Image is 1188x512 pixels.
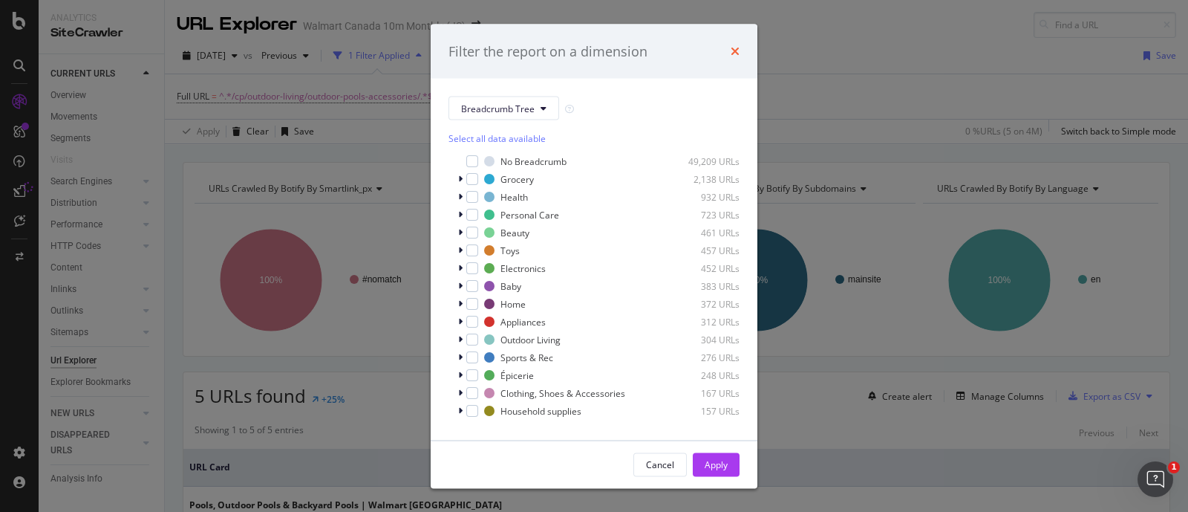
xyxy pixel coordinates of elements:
[1138,461,1173,497] iframe: Intercom live chat
[448,132,740,145] div: Select all data available
[1168,461,1180,473] span: 1
[500,386,625,399] div: Clothing, Shoes & Accessories
[667,404,740,417] div: 157 URLs
[667,244,740,256] div: 457 URLs
[667,351,740,363] div: 276 URLs
[500,315,546,328] div: Appliances
[667,190,740,203] div: 932 URLs
[633,453,687,476] button: Cancel
[667,262,740,274] div: 452 URLs
[667,155,740,167] div: 49,209 URLs
[667,226,740,239] div: 461 URLs
[646,458,674,470] div: Cancel
[667,208,740,221] div: 723 URLs
[667,297,740,310] div: 372 URLs
[461,102,535,114] span: Breadcrumb Tree
[667,369,740,381] div: 248 URLs
[500,351,553,363] div: Sports & Rec
[500,208,559,221] div: Personal Care
[500,369,534,381] div: Épicerie
[500,279,521,292] div: Baby
[431,24,757,488] div: modal
[705,458,728,470] div: Apply
[500,190,528,203] div: Health
[667,333,740,346] div: 304 URLs
[500,404,581,417] div: Household supplies
[667,315,740,328] div: 312 URLs
[500,297,526,310] div: Home
[500,172,534,185] div: Grocery
[448,42,647,61] div: Filter the report on a dimension
[448,97,559,120] button: Breadcrumb Tree
[693,453,740,476] button: Apply
[500,262,546,274] div: Electronics
[667,279,740,292] div: 383 URLs
[500,333,561,346] div: Outdoor Living
[500,244,520,256] div: Toys
[500,155,567,167] div: No Breadcrumb
[667,386,740,399] div: 167 URLs
[500,226,529,239] div: Beauty
[667,172,740,185] div: 2,138 URLs
[731,42,740,61] div: times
